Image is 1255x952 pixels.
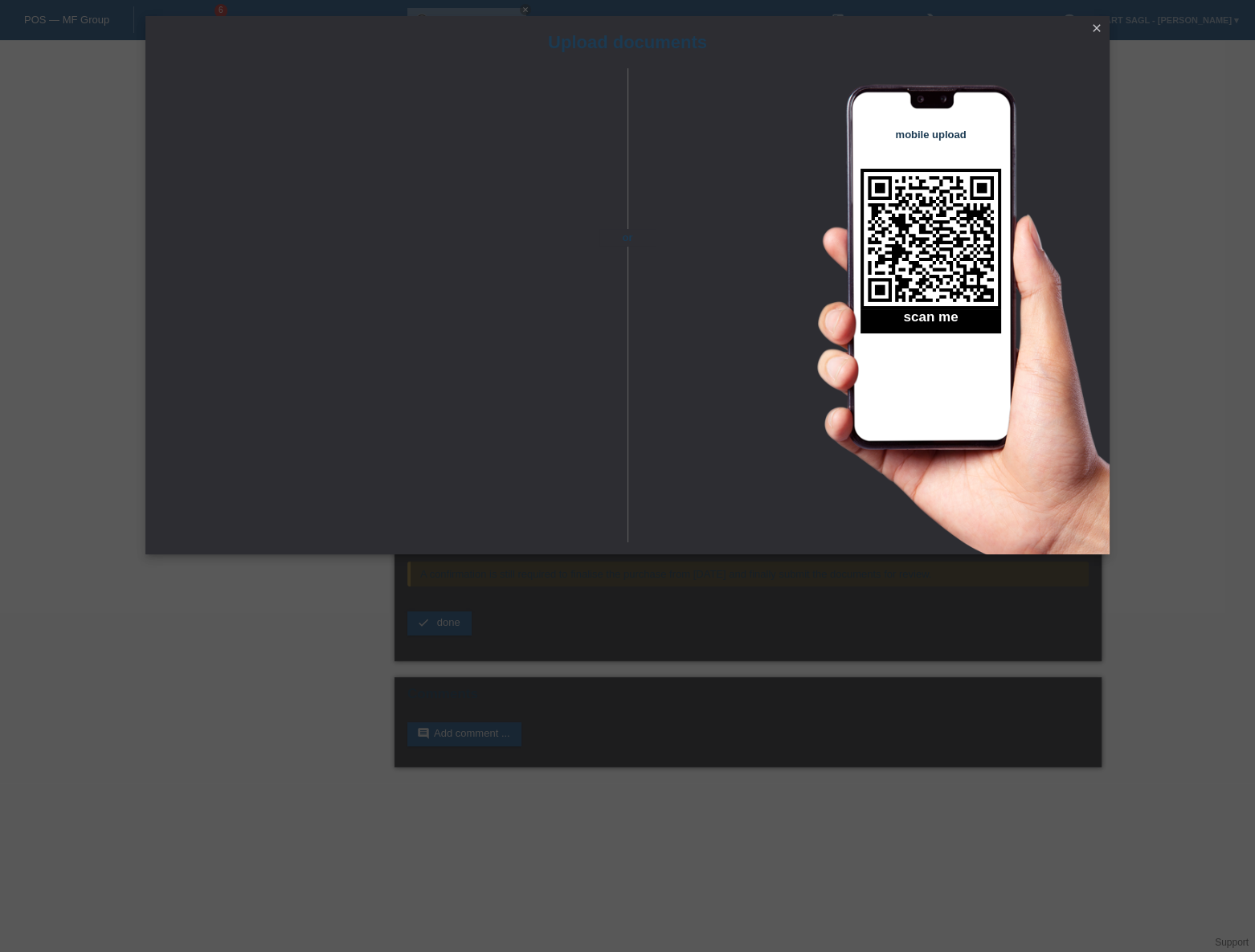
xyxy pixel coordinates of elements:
[599,229,656,246] span: or
[170,108,599,510] iframe: To enrich screen reader interactions, please activate Accessibility in Grammarly extension settings
[861,129,1001,141] h4: mobile upload
[145,32,1110,52] h1: Upload documents
[1090,22,1103,35] i: close
[1086,20,1107,39] a: close
[861,309,1001,333] h2: scan me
